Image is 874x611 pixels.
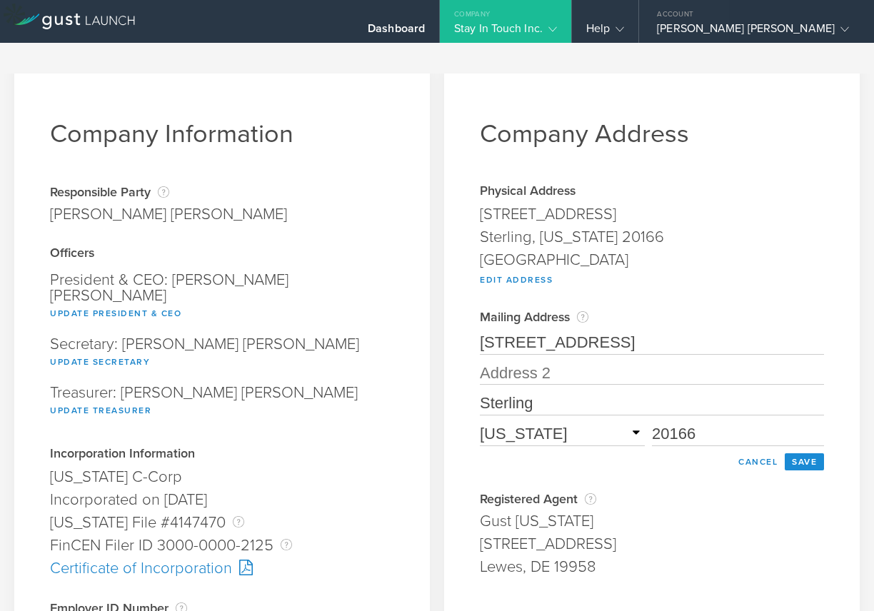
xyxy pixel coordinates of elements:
[803,542,874,611] iframe: Chat Widget
[480,271,553,288] button: Edit Address
[50,118,394,149] h1: Company Information
[480,226,824,248] div: Sterling, [US_STATE] 20166
[50,185,287,199] div: Responsible Party
[480,393,824,415] input: City
[480,332,824,355] input: Address
[480,185,824,199] div: Physical Address
[50,402,151,419] button: Update Treasurer
[50,329,394,378] div: Secretary: [PERSON_NAME] [PERSON_NAME]
[50,465,394,488] div: [US_STATE] C-Corp
[50,534,394,557] div: FinCEN Filer ID 3000-0000-2125
[480,492,824,506] div: Registered Agent
[50,265,394,329] div: President & CEO: [PERSON_NAME] [PERSON_NAME]
[480,555,824,578] div: Lewes, DE 19958
[652,423,824,446] input: Zip Code
[50,557,394,580] div: Certificate of Incorporation
[480,362,824,385] input: Address 2
[454,21,557,43] div: Stay In Touch Inc.
[50,353,150,370] button: Update Secretary
[50,203,287,226] div: [PERSON_NAME] [PERSON_NAME]
[50,488,394,511] div: Incorporated on [DATE]
[50,511,394,534] div: [US_STATE] File #4147470
[50,305,181,322] button: Update President & CEO
[50,378,394,426] div: Treasurer: [PERSON_NAME] [PERSON_NAME]
[731,453,785,470] button: Cancel
[785,453,824,470] button: Save
[50,448,394,462] div: Incorporation Information
[480,118,824,149] h1: Company Address
[480,532,824,555] div: [STREET_ADDRESS]
[480,310,824,324] div: Mailing Address
[480,510,824,532] div: Gust [US_STATE]
[480,203,824,226] div: [STREET_ADDRESS]
[586,21,624,43] div: Help
[480,248,824,271] div: [GEOGRAPHIC_DATA]
[657,21,849,43] div: [PERSON_NAME] [PERSON_NAME]
[368,21,425,43] div: Dashboard
[50,247,394,261] div: Officers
